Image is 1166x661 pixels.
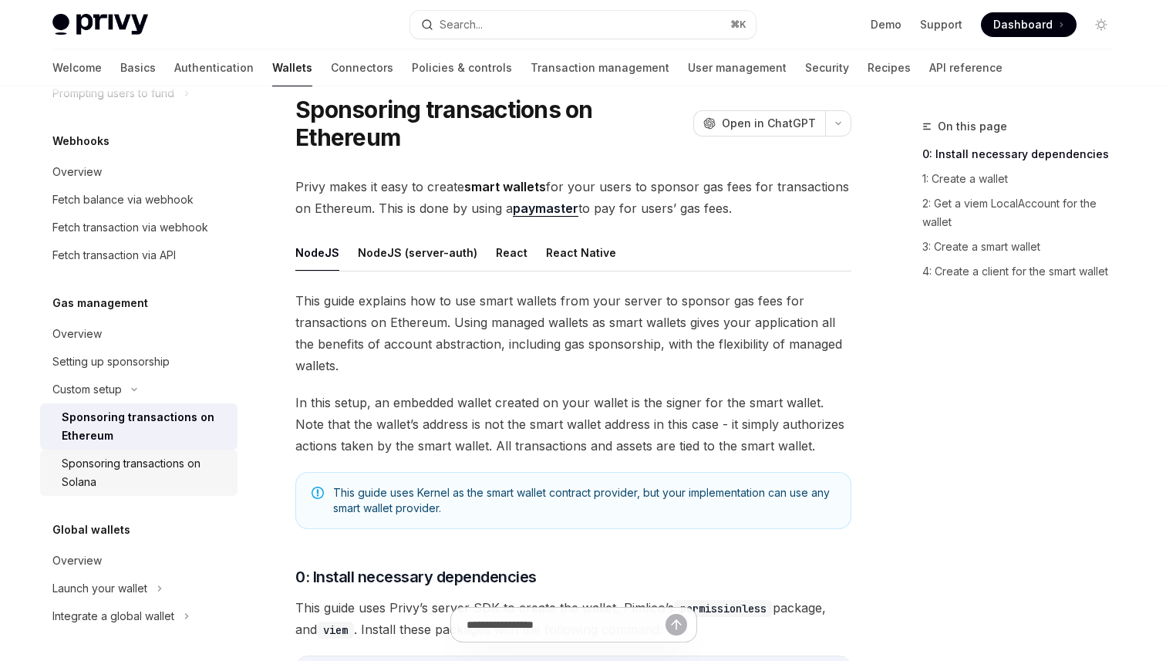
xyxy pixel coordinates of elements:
[546,234,616,271] button: React Native
[922,167,1126,191] a: 1: Create a wallet
[52,325,102,343] div: Overview
[40,403,238,450] a: Sponsoring transactions on Ethereum
[410,11,756,39] button: Search...⌘K
[295,566,537,588] span: 0: Install necessary dependencies
[412,49,512,86] a: Policies & controls
[993,17,1053,32] span: Dashboard
[52,14,148,35] img: light logo
[666,614,687,636] button: Send message
[981,12,1077,37] a: Dashboard
[295,234,339,271] button: NodeJS
[52,246,176,265] div: Fetch transaction via API
[531,49,669,86] a: Transaction management
[922,259,1126,284] a: 4: Create a client for the smart wallet
[922,142,1126,167] a: 0: Install necessary dependencies
[333,485,835,516] span: This guide uses Kernel as the smart wallet contract provider, but your implementation can use any...
[120,49,156,86] a: Basics
[52,551,102,570] div: Overview
[40,450,238,496] a: Sponsoring transactions on Solana
[52,607,174,626] div: Integrate a global wallet
[805,49,849,86] a: Security
[272,49,312,86] a: Wallets
[467,608,666,642] input: Ask a question...
[40,186,238,214] a: Fetch balance via webhook
[871,17,901,32] a: Demo
[496,234,527,271] button: React
[730,19,746,31] span: ⌘ K
[868,49,911,86] a: Recipes
[62,454,228,491] div: Sponsoring transactions on Solana
[52,521,130,539] h5: Global wallets
[40,575,238,602] button: Launch your wallet
[52,218,208,237] div: Fetch transaction via webhook
[295,176,851,219] span: Privy makes it easy to create for your users to sponsor gas fees for transactions on Ethereum. Th...
[40,214,238,241] a: Fetch transaction via webhook
[40,376,238,403] button: Custom setup
[922,234,1126,259] a: 3: Create a smart wallet
[693,110,825,137] button: Open in ChatGPT
[52,132,110,150] h5: Webhooks
[40,158,238,186] a: Overview
[674,600,773,617] code: permissionless
[295,597,851,640] span: This guide uses Privy’s server SDK to create the wallet, Pimlico’s package, and . Install these p...
[440,15,483,34] div: Search...
[40,602,238,630] button: Integrate a global wallet
[688,49,787,86] a: User management
[920,17,962,32] a: Support
[52,352,170,371] div: Setting up sponsorship
[62,408,228,445] div: Sponsoring transactions on Ethereum
[52,163,102,181] div: Overview
[1089,12,1114,37] button: Toggle dark mode
[358,234,477,271] button: NodeJS (server-auth)
[295,290,851,376] span: This guide explains how to use smart wallets from your server to sponsor gas fees for transaction...
[40,547,238,575] a: Overview
[40,241,238,269] a: Fetch transaction via API
[52,294,148,312] h5: Gas management
[52,191,194,209] div: Fetch balance via webhook
[40,320,238,348] a: Overview
[52,49,102,86] a: Welcome
[295,392,851,457] span: In this setup, an embedded wallet created on your wallet is the signer for the smart wallet. Note...
[929,49,1003,86] a: API reference
[40,348,238,376] a: Setting up sponsorship
[295,96,687,151] h1: Sponsoring transactions on Ethereum
[331,49,393,86] a: Connectors
[174,49,254,86] a: Authentication
[312,487,324,499] svg: Note
[513,201,578,217] a: paymaster
[922,191,1126,234] a: 2: Get a viem LocalAccount for the wallet
[464,179,546,194] strong: smart wallets
[52,380,122,399] div: Custom setup
[722,116,816,131] span: Open in ChatGPT
[938,117,1007,136] span: On this page
[52,579,147,598] div: Launch your wallet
